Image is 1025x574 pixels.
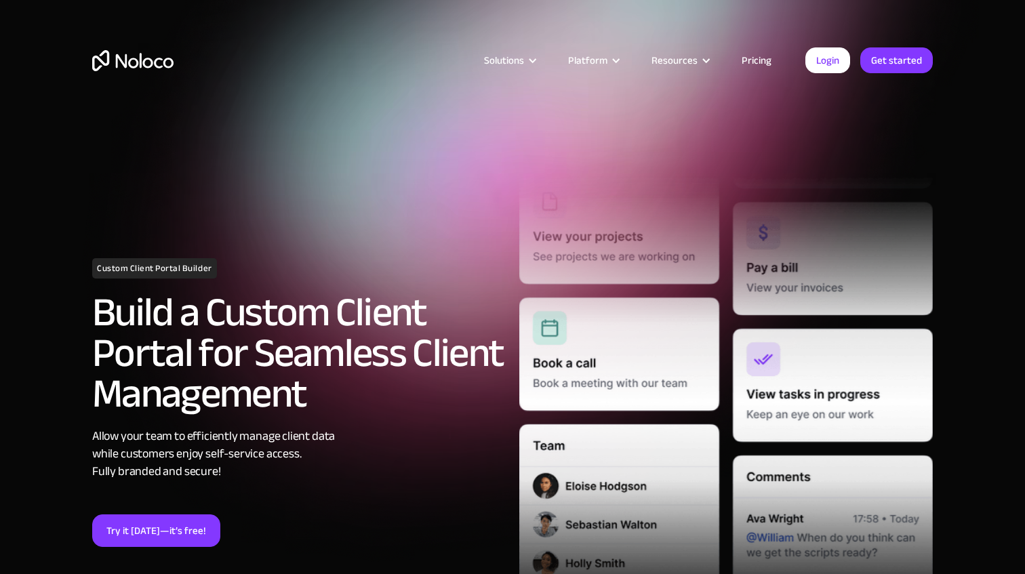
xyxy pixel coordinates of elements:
[92,50,174,71] a: home
[651,52,698,69] div: Resources
[92,514,220,547] a: Try it [DATE]—it’s free!
[484,52,524,69] div: Solutions
[467,52,551,69] div: Solutions
[551,52,635,69] div: Platform
[725,52,788,69] a: Pricing
[805,47,850,73] a: Login
[92,428,506,480] div: Allow your team to efficiently manage client data while customers enjoy self-service access. Full...
[860,47,933,73] a: Get started
[92,292,506,414] h2: Build a Custom Client Portal for Seamless Client Management
[568,52,607,69] div: Platform
[92,258,217,279] h1: Custom Client Portal Builder
[635,52,725,69] div: Resources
